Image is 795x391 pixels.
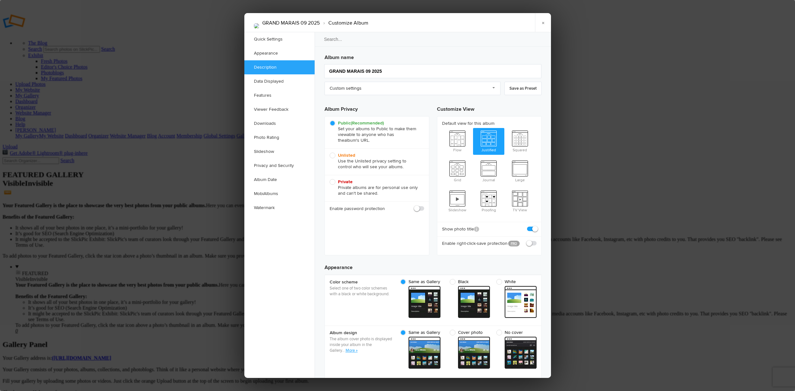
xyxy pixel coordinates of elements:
span: .. [343,348,346,353]
a: Quick Settings [244,32,315,46]
a: Appearance [244,46,315,60]
span: Grid [442,158,473,184]
b: Unlisted [338,153,355,158]
span: White [496,279,533,285]
span: Large [504,158,536,184]
a: Privacy and Security [244,159,315,173]
span: Set your albums to Public to make them viewable to anyone who has the [330,120,421,143]
span: Black [450,279,487,285]
span: album's URL. [344,138,370,143]
a: Viewer Feedback [244,102,315,117]
a: Custom settings [325,82,501,95]
span: Slideshow [442,188,473,214]
li: GRAND MARAIS 09 2025 [262,18,320,28]
a: Downloads [244,117,315,131]
a: Slideshow [244,145,315,159]
span: Use the Unlisted privacy setting to control who will see your albums. [330,153,421,170]
a: Description [244,60,315,74]
a: MobiAlbums [244,187,315,201]
img: 20250902_092457_GRAND_MARIAS_PRE_FALL_9894.jpg [254,23,259,28]
span: Flow [442,128,473,154]
span: Justified [473,128,504,154]
span: Squared [504,128,536,154]
span: cover From gallery - dark [505,337,537,369]
b: Default view for this album [442,120,537,127]
span: Journal [473,158,504,184]
b: Enable password protection [330,206,385,212]
i: (Recommended) [351,120,384,126]
span: Same as Gallery [400,330,440,335]
span: cover From gallery - dark [458,337,490,369]
span: cover From gallery - dark [409,337,440,369]
h3: Album name [325,51,542,61]
b: Private [338,179,353,184]
b: Enable right-click-save protection [442,240,503,247]
h3: Customize View [437,100,542,116]
span: Cover photo [450,330,487,335]
h3: Album Privacy [325,100,429,116]
b: Color scheme [330,279,394,285]
p: Select one of two color schemes with a black or white background. [330,285,394,297]
span: No cover [496,330,533,335]
b: Public [338,120,384,126]
p: The album cover photo is displayed inside your album in the Gallery. [330,336,394,353]
a: × [535,13,551,32]
li: Customize Album [320,18,368,28]
b: Show photo title [442,226,479,232]
a: Photo Rating [244,131,315,145]
a: PRO [508,241,520,246]
h3: Appearance [325,259,542,271]
a: Watermark [244,201,315,215]
span: TV View [504,188,536,214]
span: Proofing [473,188,504,214]
a: Save as Preset [504,82,542,95]
span: Private albums are for personal use only and can't be shared. [330,179,421,196]
a: Album Date [244,173,315,187]
a: Data Displayed [244,74,315,88]
span: Same as Gallery [400,279,440,285]
input: Search... [314,32,552,47]
a: Features [244,88,315,102]
b: Album design [330,330,394,336]
a: More » [346,348,358,353]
